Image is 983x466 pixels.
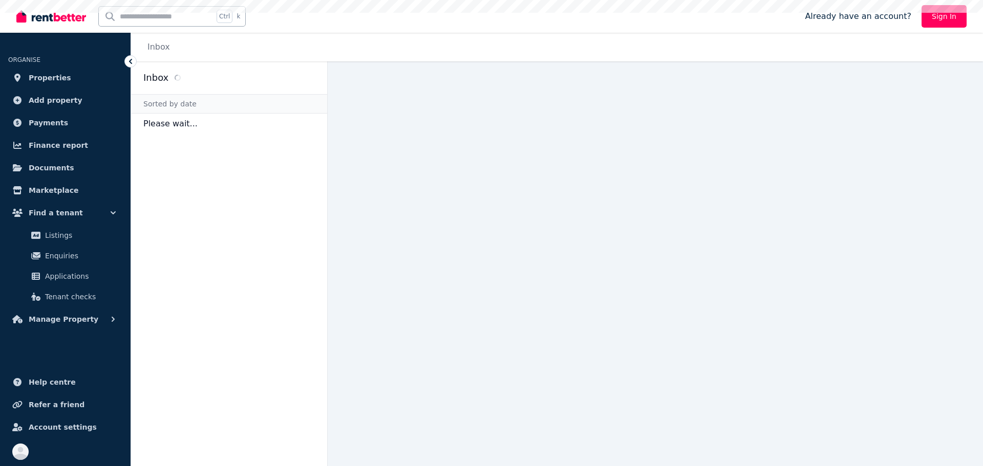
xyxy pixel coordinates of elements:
span: Listings [45,229,114,241]
span: Applications [45,270,114,282]
span: k [237,12,240,20]
a: Documents [8,158,122,178]
a: Enquiries [12,246,118,266]
a: Add property [8,90,122,110]
span: Enquiries [45,250,114,262]
span: ORGANISE [8,56,40,63]
a: Tenant checks [12,286,118,307]
a: Finance report [8,135,122,156]
span: Finance report [29,139,88,151]
button: Manage Property [8,309,122,329]
a: Sign In [922,5,967,28]
a: Account settings [8,417,122,437]
span: Marketplace [29,184,78,196]
span: Manage Property [29,313,98,325]
span: Tenant checks [45,291,114,303]
a: Help centre [8,372,122,392]
a: Payments [8,113,122,133]
span: Properties [29,72,71,84]
nav: Breadcrumb [131,33,182,61]
img: RentBetter [16,9,86,24]
span: Documents [29,162,74,174]
a: Refer a friend [8,394,122,415]
span: Account settings [29,421,97,433]
span: Refer a friend [29,398,84,411]
button: Find a tenant [8,203,122,223]
p: Please wait... [131,114,327,134]
span: Payments [29,117,68,129]
span: Add property [29,94,82,106]
a: Listings [12,225,118,246]
span: Already have an account? [805,10,911,23]
span: Find a tenant [29,207,83,219]
a: Properties [8,68,122,88]
a: Marketplace [8,180,122,201]
a: Inbox [147,42,170,52]
div: Sorted by date [131,94,327,114]
h2: Inbox [143,71,168,85]
span: Ctrl [217,10,232,23]
a: Applications [12,266,118,286]
span: Help centre [29,376,76,388]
